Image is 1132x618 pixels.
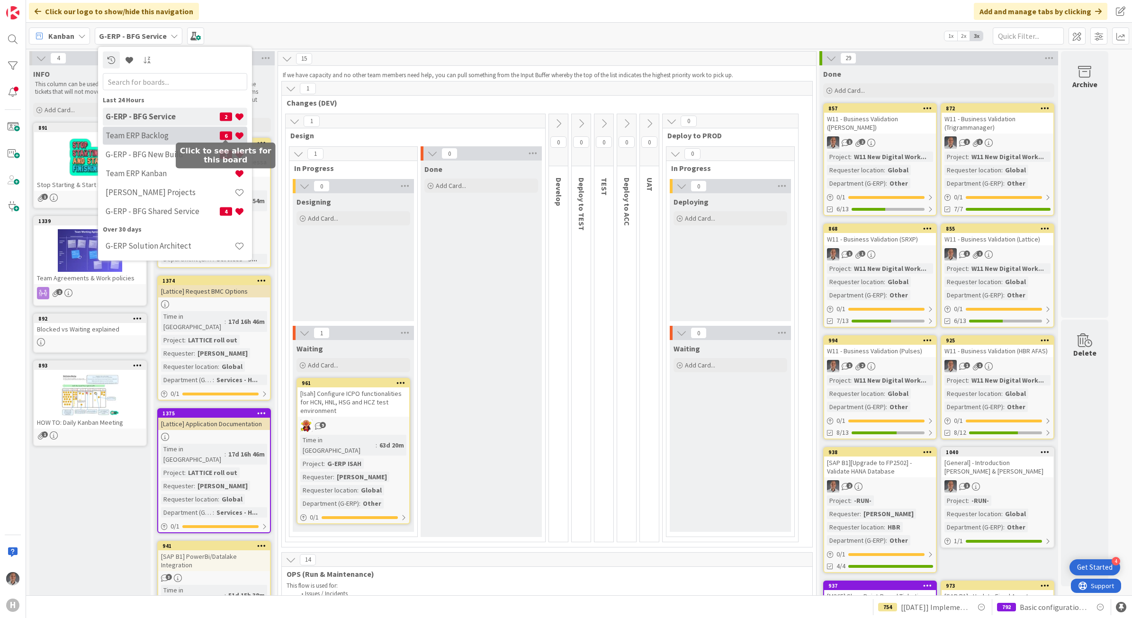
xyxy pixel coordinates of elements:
div: Project [300,458,323,469]
a: 891Stop Starting & Start Finishing [33,123,147,208]
div: W11 New Digital Work... [852,152,929,162]
span: : [225,449,226,459]
div: Other [1005,402,1028,412]
span: 1 [977,139,983,145]
span: 1 [859,251,865,257]
span: 6 [220,131,232,140]
div: 1040[General] - Introduction [PERSON_NAME] & [PERSON_NAME] [942,448,1053,477]
a: 1339Team Agreements & Work policies [33,216,147,306]
span: : [884,277,885,287]
span: 1 [846,139,853,145]
span: Add Card... [685,214,715,223]
div: Blocked vs Waiting explained [34,323,146,335]
span: 1 [964,483,970,489]
div: 855 [942,224,1053,233]
a: 1374[Lattice] Request BMC OptionsTime in [GEOGRAPHIC_DATA]:17d 16h 46mProject:LATTICE roll outReq... [157,276,271,401]
div: W11 New Digital Work... [969,152,1046,162]
span: Kanban [48,30,74,42]
div: PS [824,480,936,493]
span: : [225,316,226,327]
span: Add Card... [685,361,715,369]
span: : [184,335,186,345]
div: Requester location [827,388,884,399]
a: 994W11 - Business Validation (Pulses)PSProject:W11 New Digital Work...Requester location:GlobalDe... [823,335,937,439]
div: Project [827,495,850,506]
a: 1375[Lattice] Application DocumentationTime in [GEOGRAPHIC_DATA]:17d 16h 46mProject:LATTICE roll ... [157,408,271,533]
div: W11 - Business Validation (Lattice) [942,233,1053,245]
img: PS [827,136,839,149]
div: Project [944,263,968,274]
span: 6/13 [954,316,966,326]
div: Global [1003,277,1028,287]
span: : [357,485,359,495]
span: 1 [42,194,48,200]
span: : [850,495,852,506]
img: PS [827,480,839,493]
div: Other [887,402,910,412]
div: Other [887,290,910,300]
div: Other [1005,522,1028,532]
div: 0/1 [824,548,936,560]
span: : [850,263,852,274]
div: W11 New Digital Work... [969,375,1046,385]
span: : [213,375,214,385]
span: : [1001,509,1003,519]
div: Requester location [827,277,884,287]
div: Other [887,178,910,188]
span: Support [20,1,43,13]
div: Department (G-ERP) [161,507,213,518]
span: Add Card... [835,86,865,95]
span: : [359,498,360,509]
span: : [968,152,969,162]
div: Department (G-ERP) [944,178,1003,188]
div: 961 [302,380,409,386]
h4: G-ERP - BFG Service [106,112,220,121]
div: 0/1 [824,415,936,427]
div: PS [824,360,936,372]
div: -RUN- [969,495,991,506]
a: 938[SAP B1][Upgrade to FP2502] - Validate HANA DatabasePSProject:-RUN-Requester:[PERSON_NAME]Requ... [823,447,937,573]
div: Department (G-ERP) [944,290,1003,300]
div: Department (G-ERP) [161,375,213,385]
div: 893 [34,361,146,370]
div: Team Agreements & Work policies [34,272,146,284]
div: LC [297,420,409,432]
div: Project [944,495,968,506]
div: 938 [828,449,936,456]
a: 893HOW TO: Daily Kanban Meeting [33,360,147,446]
div: 891 [38,125,146,131]
span: : [850,152,852,162]
input: Quick Filter... [993,27,1064,45]
span: 0 / 1 [310,512,319,522]
div: PS [942,136,1053,149]
div: 892Blocked vs Waiting explained [34,314,146,335]
span: : [1001,388,1003,399]
div: 855 [946,225,1053,232]
a: 892Blocked vs Waiting explained [33,313,147,353]
span: Add Card... [308,361,338,369]
span: 4/4 [836,561,845,571]
span: : [850,375,852,385]
b: G-ERP - BFG Service [99,31,167,41]
span: 3 [166,574,172,580]
div: 857 [824,104,936,113]
div: Global [219,494,245,504]
div: Requester location [944,509,1001,519]
img: PS [944,360,957,372]
div: 0/1 [824,191,936,203]
span: : [884,165,885,175]
span: : [323,458,325,469]
div: Global [1003,509,1028,519]
img: PS [827,248,839,260]
div: Time in [GEOGRAPHIC_DATA] [161,311,225,332]
span: Add Card... [45,106,75,114]
div: W11 New Digital Work... [852,263,929,274]
div: 891 [34,124,146,132]
div: 872 [946,105,1053,112]
div: Requester location [944,277,1001,287]
div: Global [1003,388,1028,399]
div: Global [1003,165,1028,175]
div: Requester location [161,494,218,504]
div: Requester location [944,388,1001,399]
div: Project [161,467,184,478]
